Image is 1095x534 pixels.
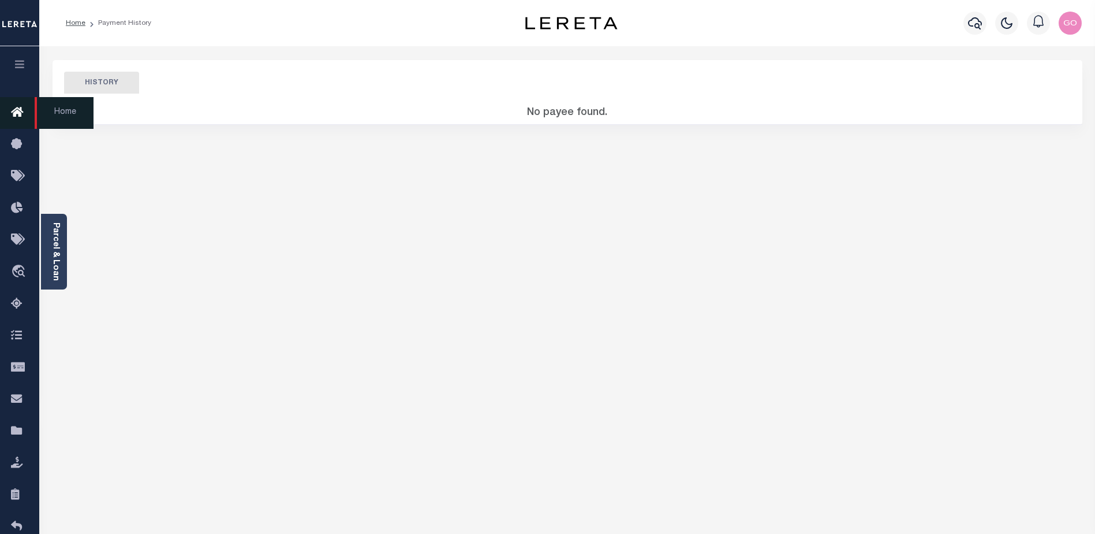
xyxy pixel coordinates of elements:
img: logo-dark.svg [525,17,618,29]
img: svg+xml;base64,PHN2ZyB4bWxucz0iaHR0cDovL3d3dy53My5vcmcvMjAwMC9zdmciIHBvaW50ZXItZXZlbnRzPSJub25lIi... [1059,12,1082,35]
h5: No payee found. [64,107,1071,120]
li: Payment History [85,18,151,28]
i: travel_explore [11,265,29,280]
button: HISTORY [64,72,139,94]
span: Home [35,97,94,129]
a: Parcel & Loan [51,222,59,281]
a: Home [66,20,85,27]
